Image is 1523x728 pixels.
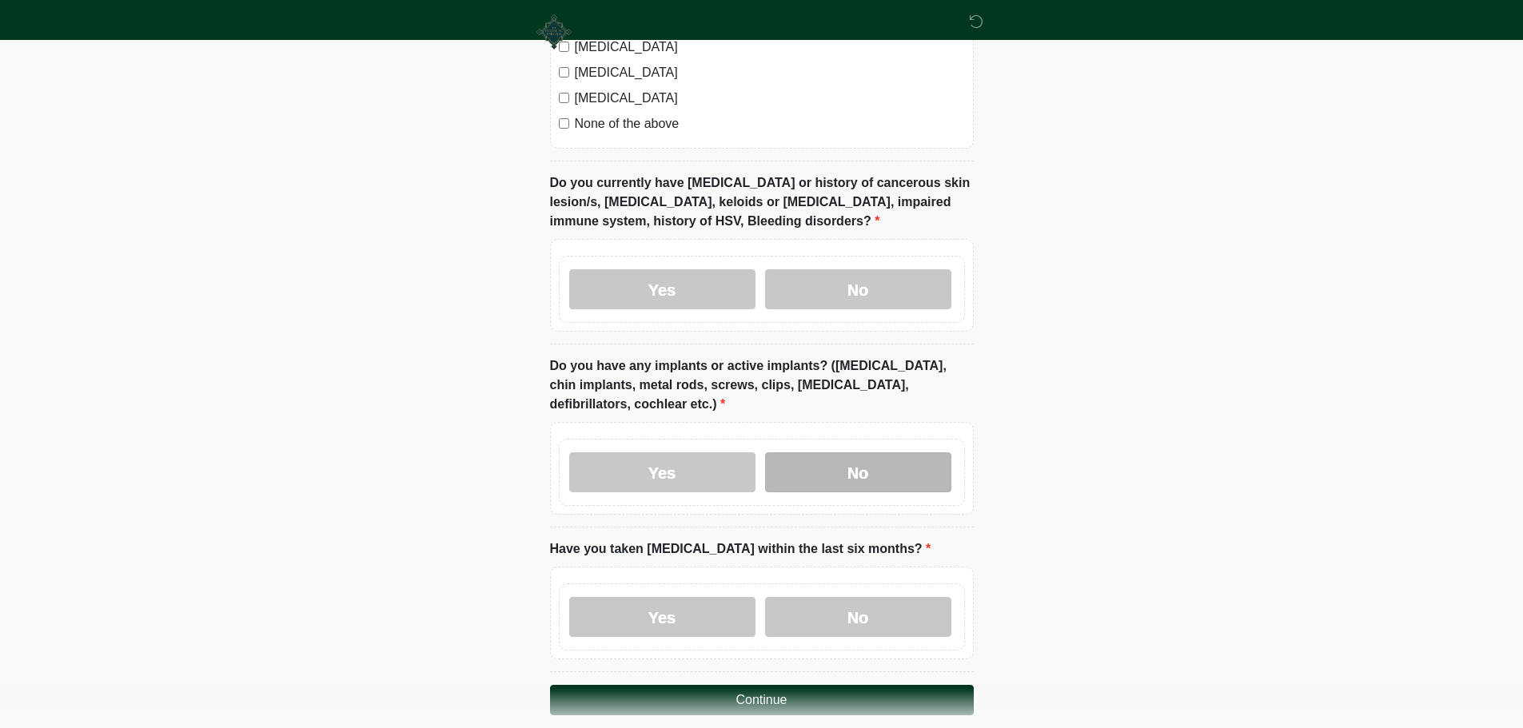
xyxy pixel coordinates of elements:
label: No [765,452,951,492]
input: [MEDICAL_DATA] [559,67,569,78]
label: Do you have any implants or active implants? ([MEDICAL_DATA], chin implants, metal rods, screws, ... [550,356,974,414]
input: [MEDICAL_DATA] [559,93,569,103]
label: [MEDICAL_DATA] [575,63,965,82]
label: Do you currently have [MEDICAL_DATA] or history of cancerous skin lesion/s, [MEDICAL_DATA], keloi... [550,173,974,231]
button: Continue [550,685,974,715]
label: Yes [569,597,756,637]
label: No [765,269,951,309]
label: None of the above [575,114,965,133]
img: The Aesthetic Parlour Logo [534,12,574,52]
label: No [765,597,951,637]
label: Yes [569,452,756,492]
label: [MEDICAL_DATA] [575,89,965,108]
label: Have you taken [MEDICAL_DATA] within the last six months? [550,539,931,559]
input: None of the above [559,118,569,129]
label: Yes [569,269,756,309]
